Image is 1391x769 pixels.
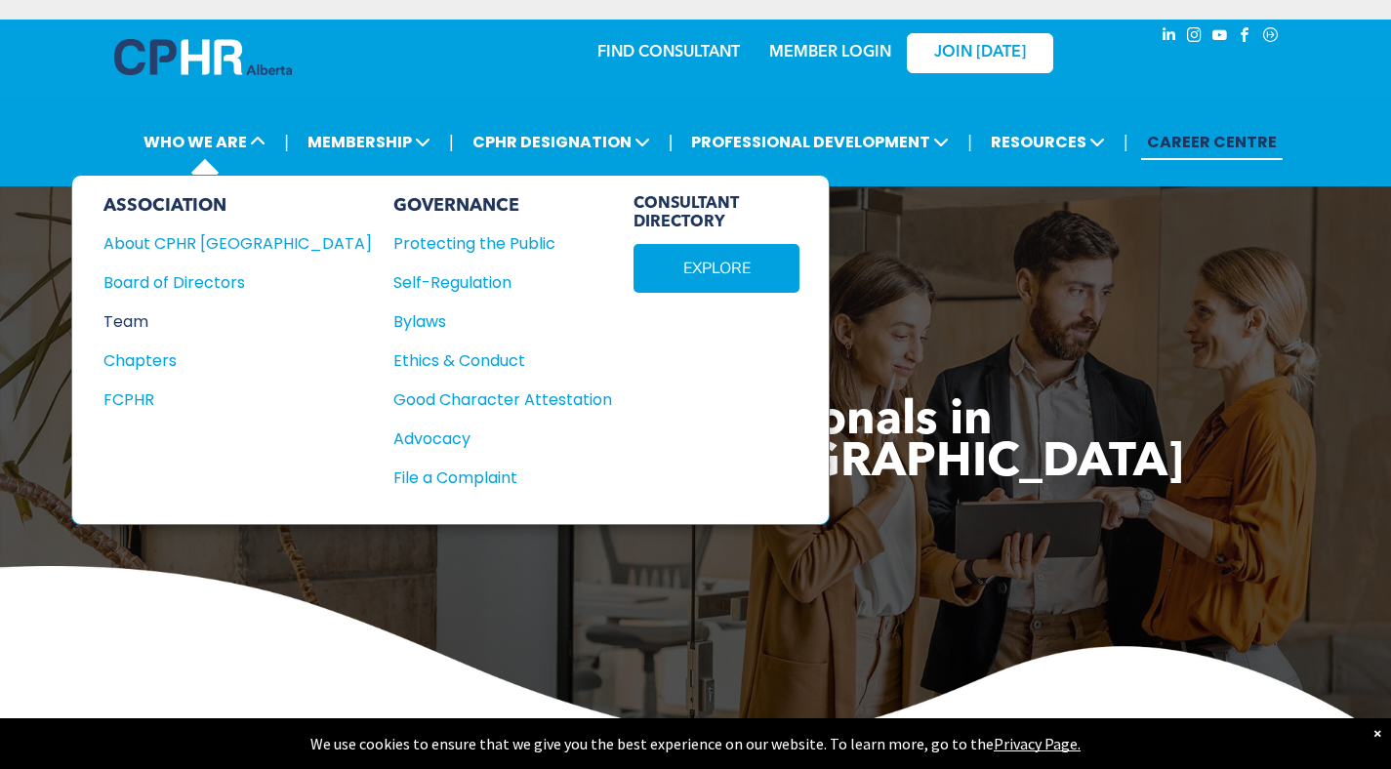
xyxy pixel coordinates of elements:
[103,270,372,295] a: Board of Directors
[114,39,292,75] img: A blue and white logo for cp alberta
[393,387,612,412] a: Good Character Attestation
[393,465,591,490] div: File a Complaint
[393,231,591,256] div: Protecting the Public
[103,309,346,334] div: Team
[393,348,612,373] a: Ethics & Conduct
[769,45,891,61] a: MEMBER LOGIN
[1373,723,1381,743] div: Dismiss notification
[994,734,1081,753] a: Privacy Page.
[1209,24,1231,51] a: youtube
[393,387,591,412] div: Good Character Attestation
[103,387,372,412] a: FCPHR
[103,309,372,334] a: Team
[103,270,346,295] div: Board of Directors
[1141,124,1283,160] a: CAREER CENTRE
[103,348,372,373] a: Chapters
[284,122,289,162] li: |
[669,122,674,162] li: |
[393,426,591,451] div: Advocacy
[393,195,612,217] div: GOVERNANCE
[907,33,1053,73] a: JOIN [DATE]
[103,195,372,217] div: ASSOCIATION
[393,426,612,451] a: Advocacy
[393,348,591,373] div: Ethics & Conduct
[597,45,740,61] a: FIND CONSULTANT
[934,44,1026,62] span: JOIN [DATE]
[1235,24,1256,51] a: facebook
[393,270,591,295] div: Self-Regulation
[393,465,612,490] a: File a Complaint
[449,122,454,162] li: |
[138,124,271,160] span: WHO WE ARE
[302,124,436,160] span: MEMBERSHIP
[467,124,656,160] span: CPHR DESIGNATION
[393,231,612,256] a: Protecting the Public
[1260,24,1282,51] a: Social network
[1184,24,1206,51] a: instagram
[634,244,799,293] a: EXPLORE
[103,231,346,256] div: About CPHR [GEOGRAPHIC_DATA]
[393,270,612,295] a: Self-Regulation
[1124,122,1128,162] li: |
[103,387,346,412] div: FCPHR
[103,231,372,256] a: About CPHR [GEOGRAPHIC_DATA]
[393,309,591,334] div: Bylaws
[103,348,346,373] div: Chapters
[1159,24,1180,51] a: linkedin
[393,309,612,334] a: Bylaws
[985,124,1111,160] span: RESOURCES
[634,195,799,232] span: CONSULTANT DIRECTORY
[685,124,955,160] span: PROFESSIONAL DEVELOPMENT
[967,122,972,162] li: |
